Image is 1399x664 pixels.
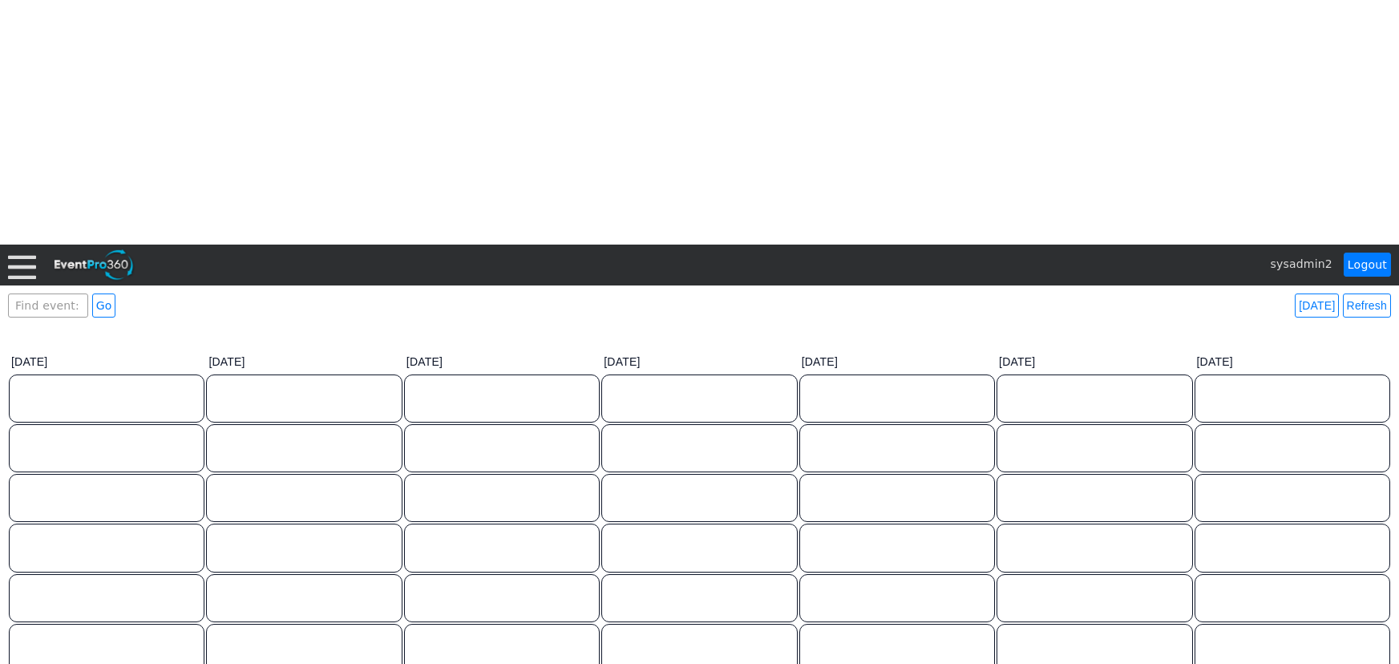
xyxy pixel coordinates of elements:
[8,350,205,374] div: [DATE]
[1343,294,1391,318] a: Refresh
[799,350,996,374] div: [DATE]
[205,350,402,374] div: [DATE]
[1344,253,1391,277] a: Logout
[12,294,84,333] span: Find event: enter title
[52,247,135,283] img: EventPro360
[1194,350,1391,374] div: [DATE]
[996,350,1193,374] div: [DATE]
[403,350,600,374] div: [DATE]
[8,251,36,279] div: Menu: Click or 'Crtl+M' to toggle menu open/close
[1270,257,1332,270] span: sysadmin2
[600,350,798,374] div: [DATE]
[92,294,116,318] a: Go
[1295,294,1339,318] a: [DATE]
